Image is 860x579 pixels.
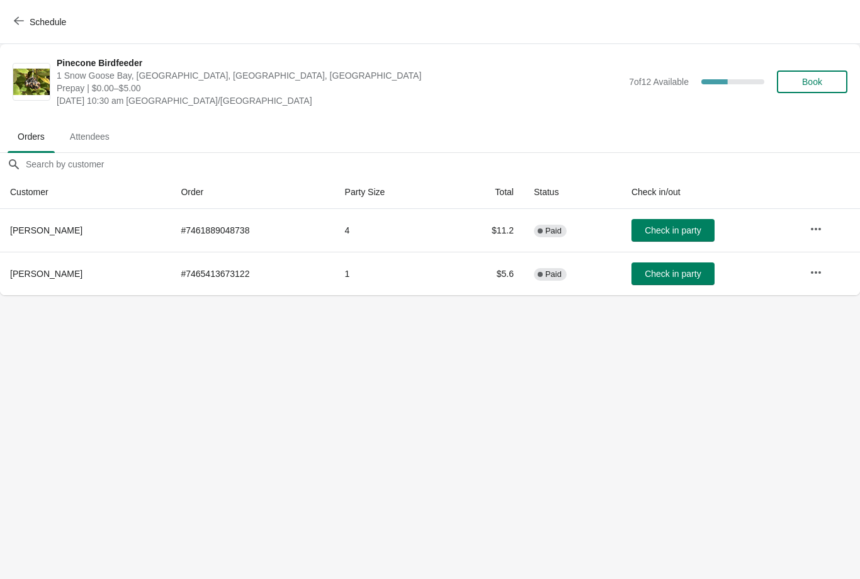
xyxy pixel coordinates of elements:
[545,226,562,236] span: Paid
[335,209,446,252] td: 4
[524,176,621,209] th: Status
[621,176,800,209] th: Check in/out
[25,153,860,176] input: Search by customer
[171,252,334,295] td: # 7465413673122
[629,77,689,87] span: 7 of 12 Available
[631,262,715,285] button: Check in party
[57,82,623,94] span: Prepay | $0.00–$5.00
[10,269,82,279] span: [PERSON_NAME]
[6,11,76,33] button: Schedule
[171,209,334,252] td: # 7461889048738
[777,70,847,93] button: Book
[645,225,701,235] span: Check in party
[57,57,623,69] span: Pinecone Birdfeeder
[645,269,701,279] span: Check in party
[446,209,524,252] td: $11.2
[30,17,66,27] span: Schedule
[57,69,623,82] span: 1 Snow Goose Bay, [GEOGRAPHIC_DATA], [GEOGRAPHIC_DATA], [GEOGRAPHIC_DATA]
[57,94,623,107] span: [DATE] 10:30 am [GEOGRAPHIC_DATA]/[GEOGRAPHIC_DATA]
[171,176,334,209] th: Order
[13,69,50,96] img: Pinecone Birdfeeder
[631,219,715,242] button: Check in party
[10,225,82,235] span: [PERSON_NAME]
[8,125,55,148] span: Orders
[60,125,120,148] span: Attendees
[446,252,524,295] td: $5.6
[802,77,822,87] span: Book
[335,252,446,295] td: 1
[446,176,524,209] th: Total
[545,269,562,279] span: Paid
[335,176,446,209] th: Party Size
